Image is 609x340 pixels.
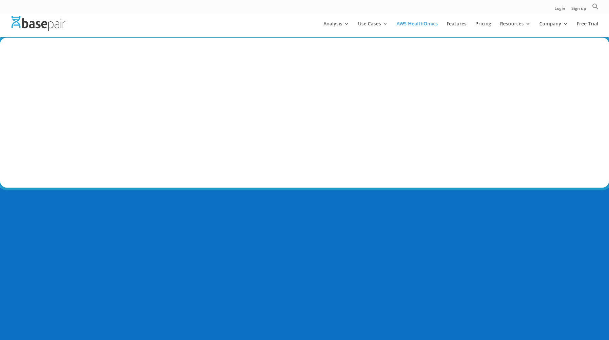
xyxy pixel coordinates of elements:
[12,16,65,31] img: Basepair
[500,21,531,37] a: Resources
[539,21,568,37] a: Company
[577,21,598,37] a: Free Trial
[592,3,599,14] a: Search Icon Link
[358,21,388,37] a: Use Cases
[447,21,467,37] a: Features
[323,21,349,37] a: Analysis
[571,6,586,14] a: Sign up
[555,6,565,14] a: Login
[397,21,438,37] a: AWS HealthOmics
[475,21,491,37] a: Pricing
[592,3,599,10] svg: Search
